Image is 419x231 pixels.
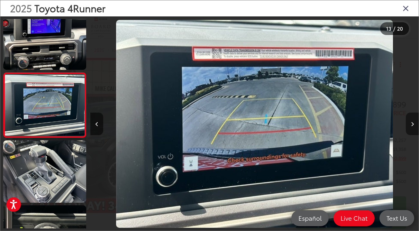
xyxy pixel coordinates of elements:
[337,214,371,222] span: Live Chat
[393,26,396,31] span: /
[2,140,87,203] img: 2025 Toyota 4Runner TRD Off-Road
[383,214,410,222] span: Text Us
[34,1,105,15] span: Toyota 4Runner
[295,214,325,222] span: Español
[4,75,86,136] img: 2025 Toyota 4Runner TRD Off-Road
[90,113,103,135] button: Previous image
[333,210,375,226] a: Live Chat
[386,25,391,32] span: 13
[406,113,419,135] button: Next image
[90,20,419,228] div: 2025 Toyota 4Runner TRD Off-Road 12
[116,20,393,228] img: 2025 Toyota 4Runner TRD Off-Road
[397,25,403,32] span: 20
[10,1,32,15] span: 2025
[2,7,87,70] img: 2025 Toyota 4Runner TRD Off-Road
[291,210,329,226] a: Español
[403,4,409,12] i: Close gallery
[379,210,414,226] a: Text Us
